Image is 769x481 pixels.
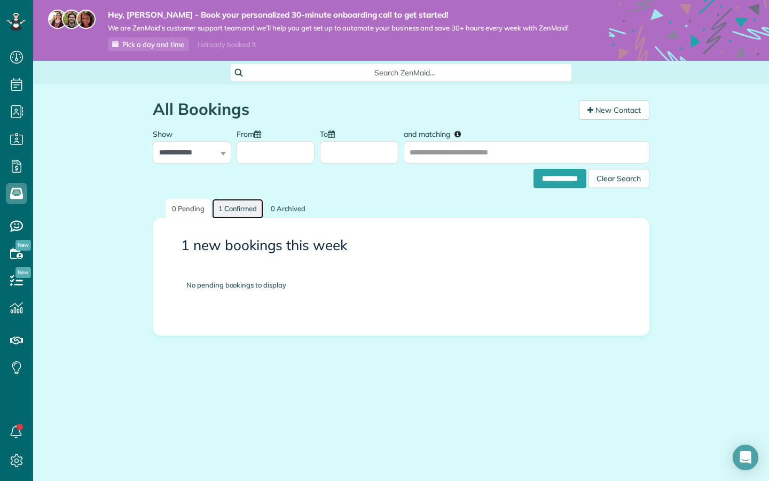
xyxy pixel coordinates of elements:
[108,10,569,20] strong: Hey, [PERSON_NAME] - Book your personalized 30-minute onboarding call to get started!
[108,37,189,51] a: Pick a day and time
[212,199,264,219] a: 1 Confirmed
[181,238,621,253] h3: 1 new bookings this week
[320,123,340,143] label: To
[166,199,211,219] a: 0 Pending
[191,38,262,51] div: I already booked it
[579,100,649,120] a: New Contact
[15,240,31,251] span: New
[588,171,649,180] a: Clear Search
[108,24,569,33] span: We are ZenMaid’s customer support team and we’ll help you get set up to automate your business an...
[153,100,571,118] h1: All Bookings
[76,10,96,29] img: michelle-19f622bdf1676172e81f8f8fba1fb50e276960ebfe0243fe18214015130c80e4.jpg
[404,123,468,143] label: and matching
[122,40,184,49] span: Pick a day and time
[62,10,81,29] img: jorge-587dff0eeaa6aab1f244e6dc62b8924c3b6ad411094392a53c71c6c4a576187d.jpg
[264,199,312,219] a: 0 Archived
[170,264,632,306] div: No pending bookings to display
[588,169,649,188] div: Clear Search
[48,10,67,29] img: maria-72a9807cf96188c08ef61303f053569d2e2a8a1cde33d635c8a3ac13582a053d.jpg
[733,445,758,470] div: Open Intercom Messenger
[237,123,266,143] label: From
[15,267,31,278] span: New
